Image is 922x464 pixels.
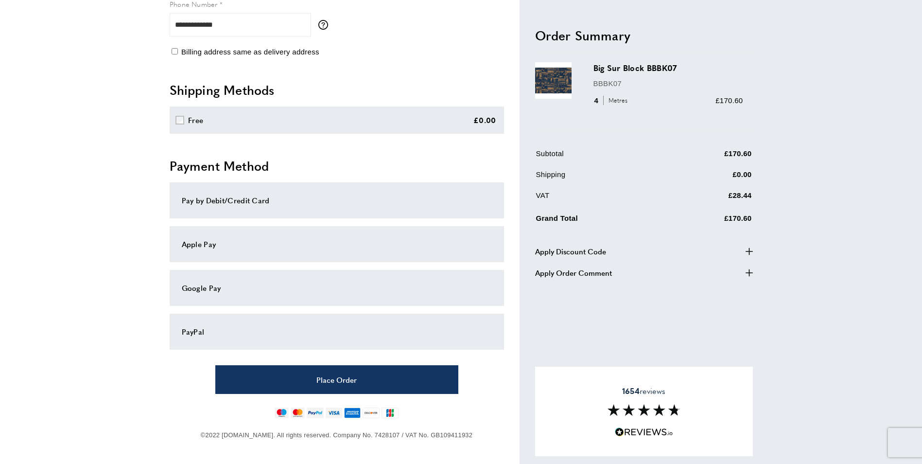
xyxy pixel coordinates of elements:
div: Apple Pay [182,238,492,250]
span: Billing address same as delivery address [181,48,319,56]
h3: Big Sur Block BBBK07 [593,62,743,73]
td: £28.44 [667,189,752,208]
td: Grand Total [536,210,666,231]
td: £170.60 [667,210,752,231]
div: £0.00 [473,114,496,126]
span: reviews [622,386,665,396]
span: ©2022 [DOMAIN_NAME]. All rights reserved. Company No. 7428107 / VAT No. GB109411932 [201,431,472,439]
strong: 1654 [622,385,640,396]
td: £170.60 [667,147,752,166]
img: mastercard [291,408,305,418]
div: PayPal [182,326,492,338]
td: VAT [536,189,666,208]
td: Shipping [536,168,666,187]
span: Apply Order Comment [535,267,612,278]
div: Free [188,114,203,126]
td: Subtotal [536,147,666,166]
div: Google Pay [182,282,492,294]
img: american-express [344,408,361,418]
h2: Payment Method [170,157,504,175]
img: jcb [382,408,399,418]
div: 4 [593,94,631,106]
input: Billing address same as delivery address [172,48,178,54]
img: Big Sur Block BBBK07 [535,62,572,99]
h2: Order Summary [535,26,753,44]
img: Reviews section [608,404,680,416]
span: Apply Discount Code [535,245,606,257]
img: paypal [307,408,324,418]
img: maestro [275,408,289,418]
h2: Shipping Methods [170,81,504,99]
div: Pay by Debit/Credit Card [182,195,492,206]
button: More information [318,20,333,30]
img: discover [363,408,380,418]
span: Metres [603,96,630,105]
td: £0.00 [667,168,752,187]
p: BBBK07 [593,77,743,89]
img: visa [326,408,342,418]
img: Reviews.io 5 stars [615,428,673,437]
button: Place Order [215,365,458,394]
span: £170.60 [715,96,743,104]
